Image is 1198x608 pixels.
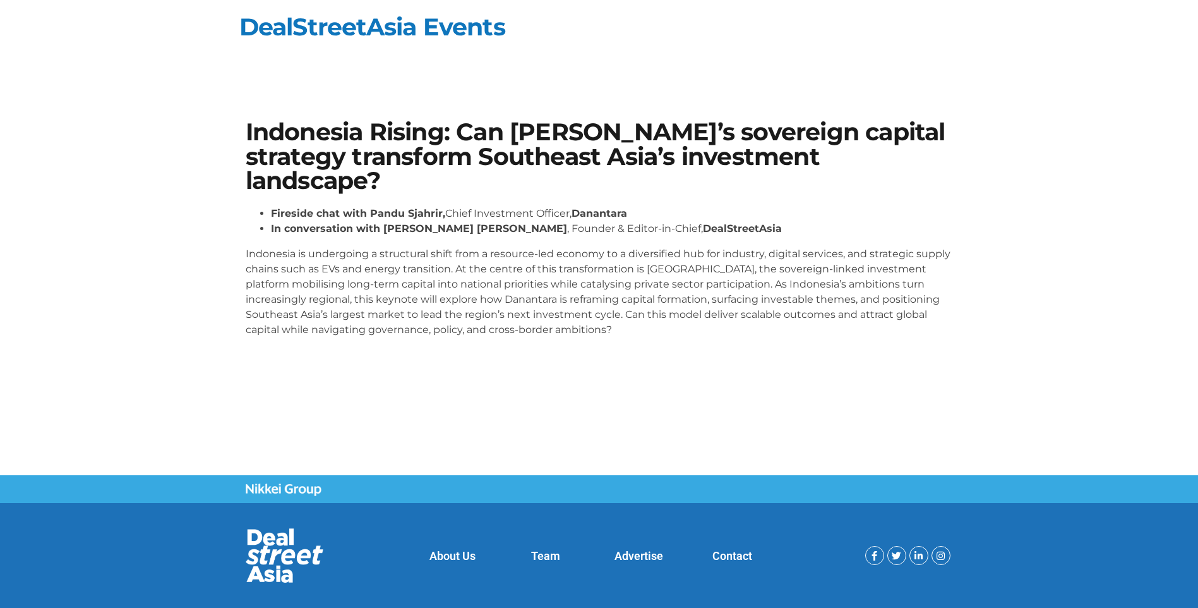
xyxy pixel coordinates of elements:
[246,246,953,337] p: Indonesia is undergoing a structural shift from a resource-led economy to a diversified hub for i...
[614,549,663,562] a: Advertise
[703,222,782,234] strong: DealStreetAsia
[271,207,445,219] strong: Fireside chat with Pandu Sjahrir,
[246,483,321,496] img: Nikkei Group
[572,207,627,219] strong: Danantara
[271,222,567,234] strong: In conversation with [PERSON_NAME] [PERSON_NAME]
[271,221,953,236] li: , Founder & Editor-in-Chief,
[429,549,476,562] a: About Us
[271,206,953,221] li: Chief Investment Officer,
[246,120,953,193] h1: Indonesia Rising: Can [PERSON_NAME]’s sovereign capital strategy transform Southeast Asia’s inves...
[712,549,752,562] a: Contact
[531,549,560,562] a: Team
[239,12,505,42] a: DealStreetAsia Events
